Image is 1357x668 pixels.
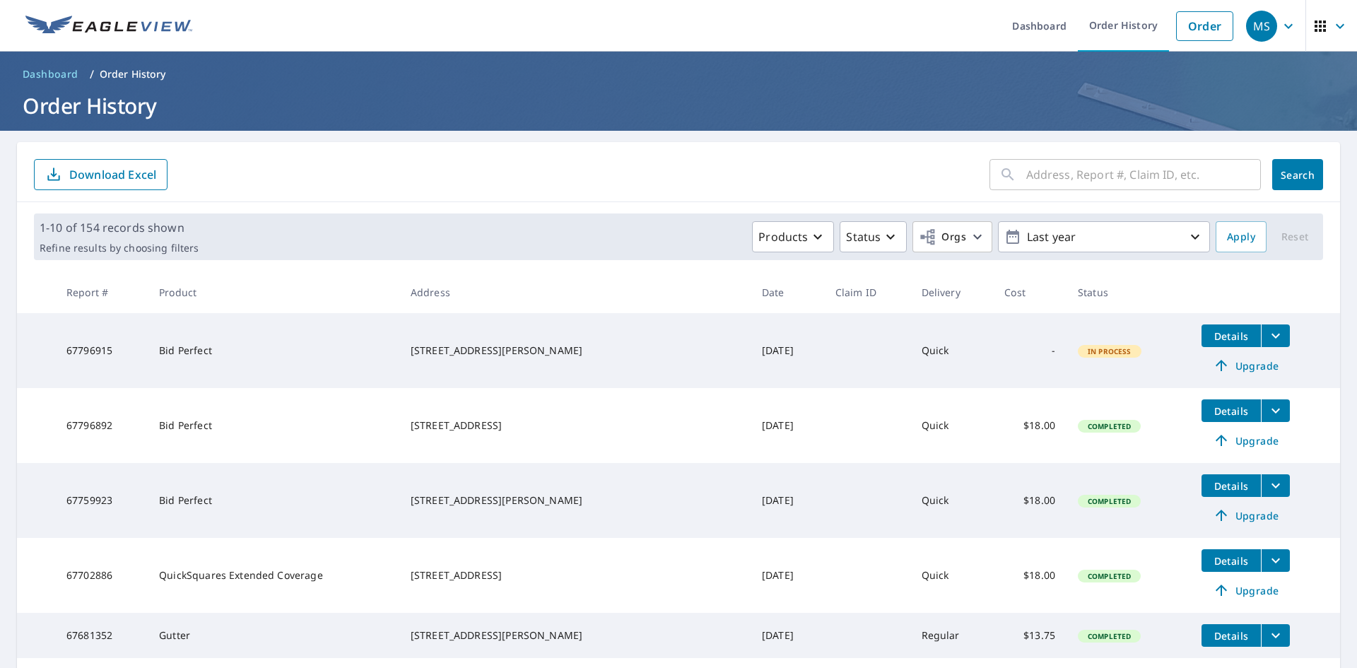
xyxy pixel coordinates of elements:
[910,313,994,388] td: Quick
[1202,504,1290,527] a: Upgrade
[69,167,156,182] p: Download Excel
[1210,629,1252,643] span: Details
[1210,329,1252,343] span: Details
[1079,631,1139,641] span: Completed
[17,63,1340,86] nav: breadcrumb
[1079,346,1140,356] span: In Process
[758,228,808,245] p: Products
[1210,479,1252,493] span: Details
[1261,549,1290,572] button: filesDropdownBtn-67702886
[1227,228,1255,246] span: Apply
[1079,421,1139,431] span: Completed
[751,313,824,388] td: [DATE]
[910,613,994,658] td: Regular
[919,228,966,246] span: Orgs
[910,388,994,463] td: Quick
[840,221,907,252] button: Status
[1176,11,1233,41] a: Order
[1210,582,1281,599] span: Upgrade
[90,66,94,83] li: /
[55,313,148,388] td: 67796915
[148,313,399,388] td: Bid Perfect
[411,493,739,508] div: [STREET_ADDRESS][PERSON_NAME]
[1261,624,1290,647] button: filesDropdownBtn-67681352
[55,388,148,463] td: 67796892
[751,463,824,538] td: [DATE]
[910,463,994,538] td: Quick
[55,271,148,313] th: Report #
[993,538,1067,613] td: $18.00
[40,219,199,236] p: 1-10 of 154 records shown
[148,271,399,313] th: Product
[993,613,1067,658] td: $13.75
[40,242,199,254] p: Refine results by choosing filters
[55,463,148,538] td: 67759923
[148,613,399,658] td: Gutter
[751,388,824,463] td: [DATE]
[1202,399,1261,422] button: detailsBtn-67796892
[824,271,910,313] th: Claim ID
[751,271,824,313] th: Date
[1283,168,1312,182] span: Search
[148,538,399,613] td: QuickSquares Extended Coverage
[1210,507,1281,524] span: Upgrade
[55,538,148,613] td: 67702886
[1210,357,1281,374] span: Upgrade
[1261,324,1290,347] button: filesDropdownBtn-67796915
[1067,271,1190,313] th: Status
[998,221,1210,252] button: Last year
[25,16,192,37] img: EV Logo
[411,628,739,643] div: [STREET_ADDRESS][PERSON_NAME]
[411,568,739,582] div: [STREET_ADDRESS]
[993,463,1067,538] td: $18.00
[411,344,739,358] div: [STREET_ADDRESS][PERSON_NAME]
[1079,571,1139,581] span: Completed
[910,271,994,313] th: Delivery
[1272,159,1323,190] button: Search
[1246,11,1277,42] div: MS
[846,228,881,245] p: Status
[1026,155,1261,194] input: Address, Report #, Claim ID, etc.
[993,388,1067,463] td: $18.00
[993,313,1067,388] td: -
[1202,579,1290,602] a: Upgrade
[910,538,994,613] td: Quick
[1079,496,1139,506] span: Completed
[17,91,1340,120] h1: Order History
[1261,474,1290,497] button: filesDropdownBtn-67759923
[1202,324,1261,347] button: detailsBtn-67796915
[1202,549,1261,572] button: detailsBtn-67702886
[34,159,168,190] button: Download Excel
[1202,474,1261,497] button: detailsBtn-67759923
[1021,225,1187,250] p: Last year
[993,271,1067,313] th: Cost
[148,388,399,463] td: Bid Perfect
[411,418,739,433] div: [STREET_ADDRESS]
[1210,432,1281,449] span: Upgrade
[752,221,834,252] button: Products
[55,613,148,658] td: 67681352
[23,67,78,81] span: Dashboard
[1202,354,1290,377] a: Upgrade
[1202,624,1261,647] button: detailsBtn-67681352
[1216,221,1267,252] button: Apply
[17,63,84,86] a: Dashboard
[1210,404,1252,418] span: Details
[148,463,399,538] td: Bid Perfect
[751,613,824,658] td: [DATE]
[1261,399,1290,422] button: filesDropdownBtn-67796892
[912,221,992,252] button: Orgs
[399,271,751,313] th: Address
[1202,429,1290,452] a: Upgrade
[751,538,824,613] td: [DATE]
[1210,554,1252,568] span: Details
[100,67,166,81] p: Order History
